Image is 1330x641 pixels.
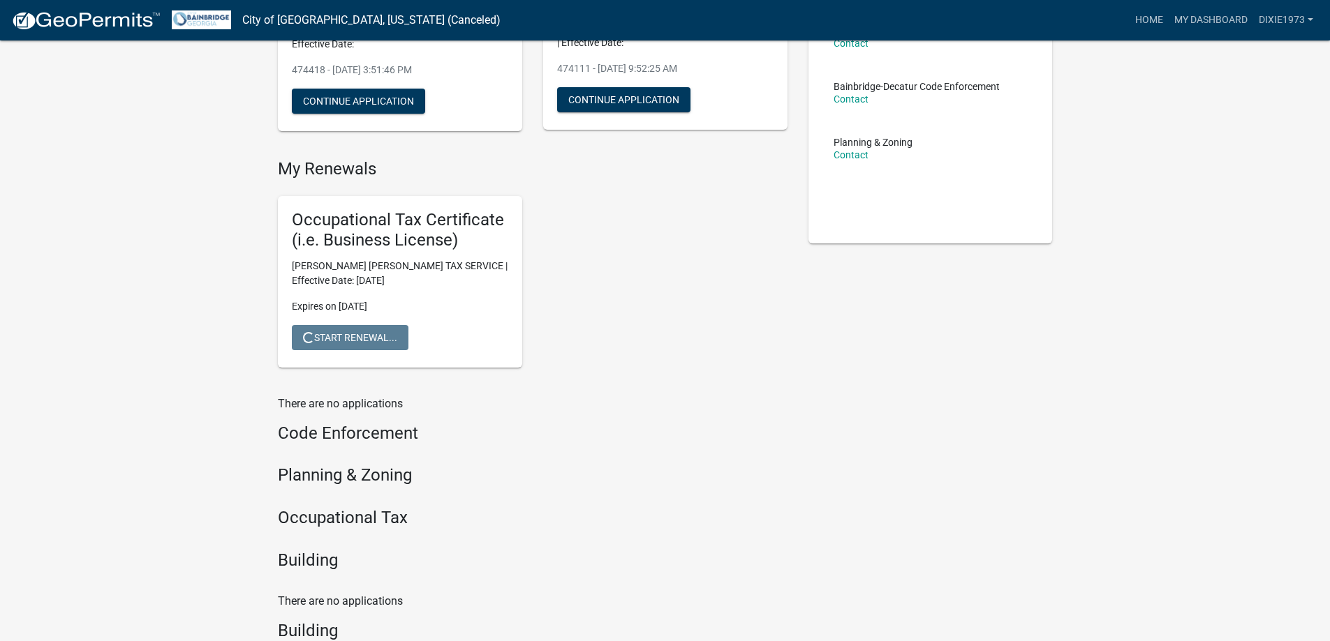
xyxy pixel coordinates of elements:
[292,89,425,114] button: Continue Application
[557,87,690,112] button: Continue Application
[557,36,774,50] p: | Effective Date:
[292,210,508,250] h5: Occupational Tax Certificate (i.e. Business License)
[1130,7,1169,33] a: Home
[292,259,508,288] p: [PERSON_NAME] [PERSON_NAME] TAX SERVICE | Effective Date: [DATE]
[292,325,408,350] button: Start Renewal...
[242,8,501,32] a: City of [GEOGRAPHIC_DATA], [US_STATE] (Canceled)
[1169,7,1253,33] a: My Dashboard
[278,550,788,571] h4: Building
[834,149,869,160] a: Contact
[834,137,912,147] p: Planning & Zoning
[278,465,788,485] h4: Planning & Zoning
[278,593,788,610] p: There are no applications
[834,38,869,49] a: Contact
[834,93,869,105] a: Contact
[278,508,788,528] h4: Occupational Tax
[278,621,788,641] h4: Building
[292,299,508,314] p: Expires on [DATE]
[278,423,788,444] h4: Code Enforcement
[834,82,1000,91] p: Bainbridge-Decatur Code Enforcement
[172,10,231,29] img: City of Bainbridge, Georgia (Canceled)
[278,395,788,412] p: There are no applications
[292,63,508,77] p: 474418 - [DATE] 3:51:46 PM
[278,159,788,179] h4: My Renewals
[278,159,788,378] wm-registration-list-section: My Renewals
[303,331,397,342] span: Start Renewal...
[557,61,774,76] p: 474111 - [DATE] 9:52:25 AM
[1253,7,1319,33] a: DIXIE1973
